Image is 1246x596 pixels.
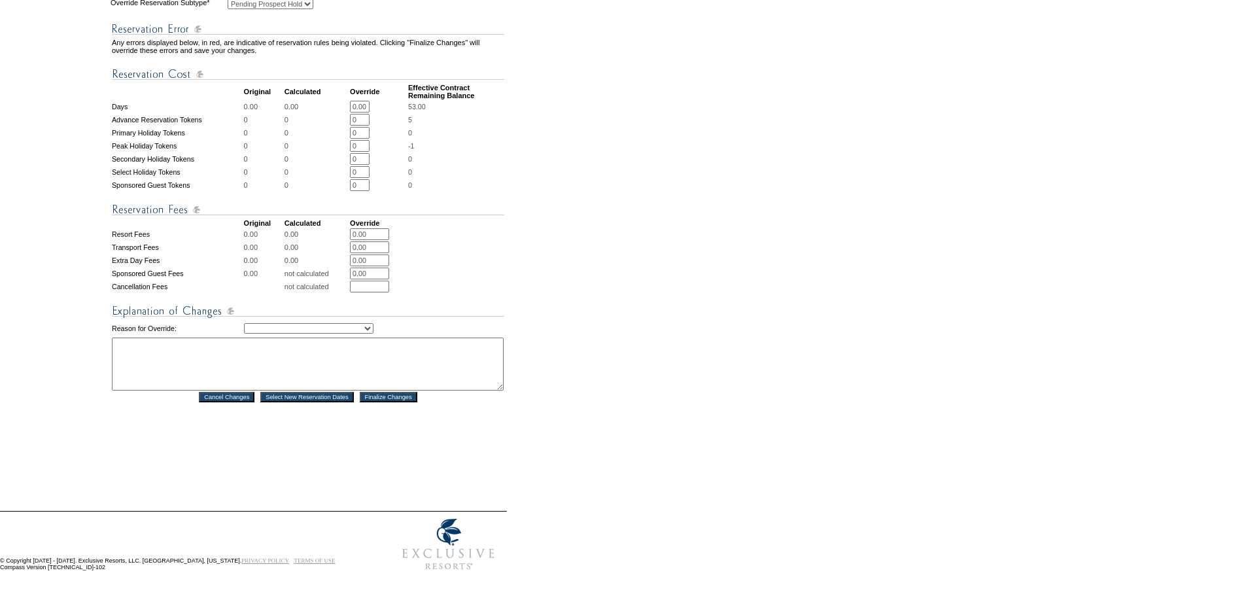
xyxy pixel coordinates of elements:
[408,155,412,163] span: 0
[244,228,283,240] td: 0.00
[244,179,283,191] td: 0
[285,153,349,165] td: 0
[408,103,426,111] span: 53.00
[244,101,283,113] td: 0.00
[112,127,243,139] td: Primary Holiday Tokens
[112,153,243,165] td: Secondary Holiday Tokens
[285,166,349,178] td: 0
[408,181,412,189] span: 0
[112,202,504,218] img: Reservation Fees
[408,116,412,124] span: 5
[285,254,349,266] td: 0.00
[244,140,283,152] td: 0
[244,241,283,253] td: 0.00
[244,114,283,126] td: 0
[408,142,414,150] span: -1
[244,254,283,266] td: 0.00
[112,268,243,279] td: Sponsored Guest Fees
[112,39,504,54] td: Any errors displayed below, in red, are indicative of reservation rules being violated. Clicking ...
[244,166,283,178] td: 0
[112,101,243,113] td: Days
[112,66,504,82] img: Reservation Cost
[285,140,349,152] td: 0
[285,268,349,279] td: not calculated
[360,392,417,402] input: Finalize Changes
[112,140,243,152] td: Peak Holiday Tokens
[285,228,349,240] td: 0.00
[112,179,243,191] td: Sponsored Guest Tokens
[112,166,243,178] td: Select Holiday Tokens
[350,84,407,99] td: Override
[112,228,243,240] td: Resort Fees
[350,219,407,227] td: Override
[112,321,243,336] td: Reason for Override:
[408,168,412,176] span: 0
[260,392,354,402] input: Select New Reservation Dates
[244,84,283,99] td: Original
[294,557,336,564] a: TERMS OF USE
[112,281,243,292] td: Cancellation Fees
[285,101,349,113] td: 0.00
[112,114,243,126] td: Advance Reservation Tokens
[285,114,349,126] td: 0
[285,127,349,139] td: 0
[285,84,349,99] td: Calculated
[244,127,283,139] td: 0
[244,268,283,279] td: 0.00
[285,241,349,253] td: 0.00
[112,254,243,266] td: Extra Day Fees
[285,179,349,191] td: 0
[112,303,504,319] img: Explanation of Changes
[241,557,289,564] a: PRIVACY POLICY
[285,219,349,227] td: Calculated
[112,241,243,253] td: Transport Fees
[244,219,283,227] td: Original
[408,84,504,99] td: Effective Contract Remaining Balance
[285,281,349,292] td: not calculated
[112,21,504,37] img: Reservation Errors
[408,129,412,137] span: 0
[244,153,283,165] td: 0
[199,392,254,402] input: Cancel Changes
[390,512,507,577] img: Exclusive Resorts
